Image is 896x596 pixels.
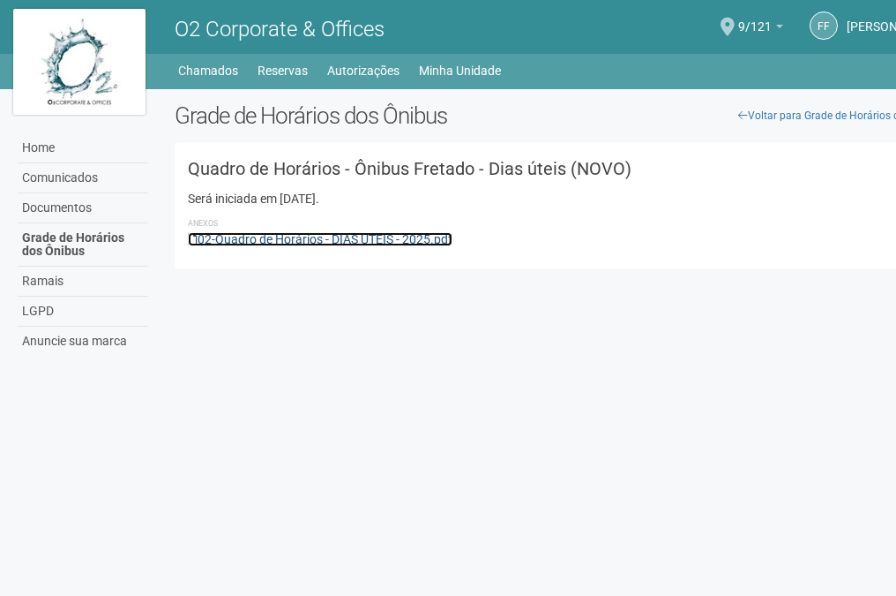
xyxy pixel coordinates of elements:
a: FF [810,11,838,40]
a: 9/121 [738,22,783,36]
img: logo.jpg [13,9,146,115]
a: Documentos [18,193,148,223]
a: Ramais [18,267,148,297]
span: O2 Corporate & Offices [175,17,385,41]
a: Grade de Horários dos Ônibus [18,223,148,267]
a: Reservas [258,58,308,83]
a: Home [18,133,148,163]
a: Comunicados [18,163,148,193]
a: LGPD [18,297,148,327]
a: 02-Quadro de Horários - DIAS ÚTEIS - 2025.pdf [188,232,452,246]
span: 9/121 [738,3,772,34]
a: Minha Unidade [419,58,501,83]
a: Chamados [178,58,238,83]
a: Autorizações [327,58,399,83]
a: Anuncie sua marca [18,327,148,356]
